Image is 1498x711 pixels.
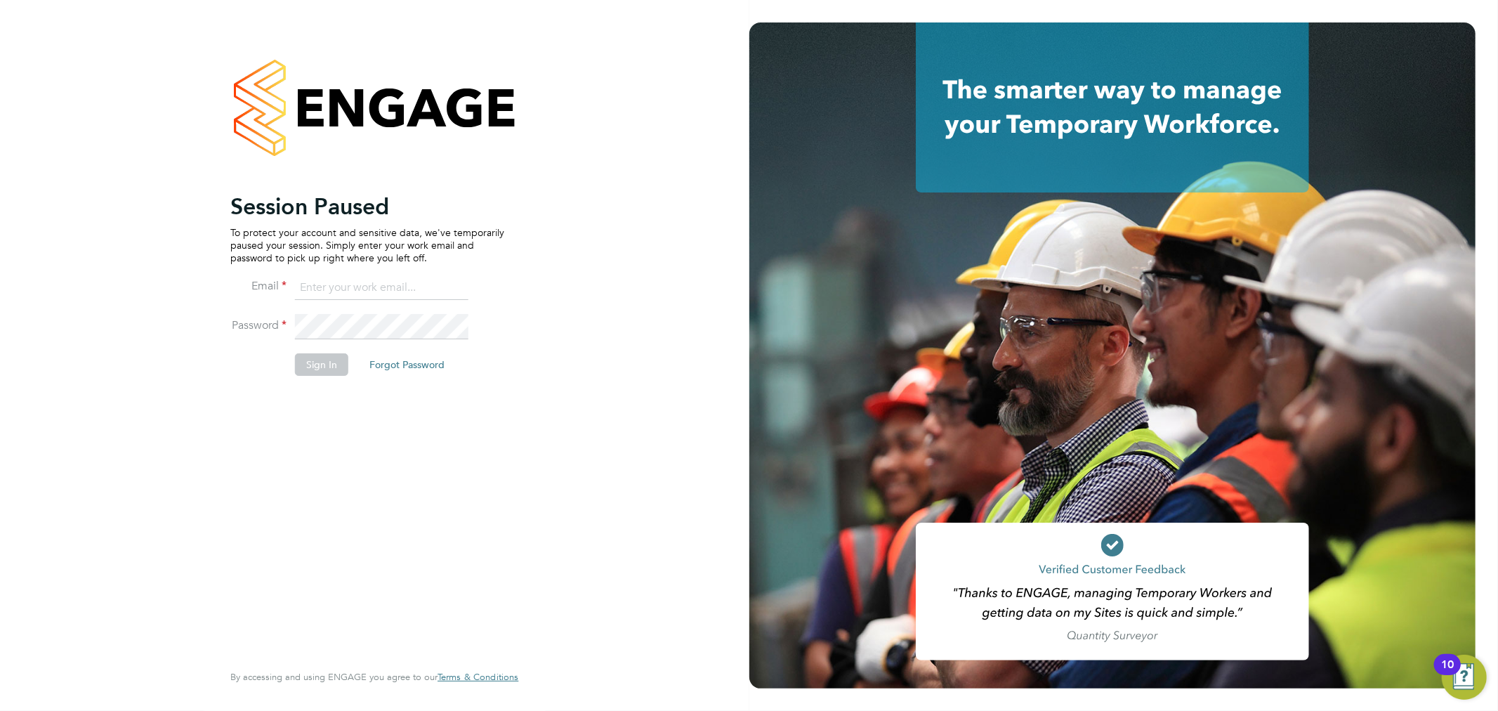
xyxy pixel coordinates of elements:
[295,353,348,376] button: Sign In
[1441,665,1454,683] div: 10
[438,672,518,683] a: Terms & Conditions
[230,318,287,333] label: Password
[230,671,518,683] span: By accessing and using ENGAGE you agree to our
[1442,655,1487,700] button: Open Resource Center, 10 new notifications
[230,226,504,265] p: To protect your account and sensitive data, we've temporarily paused your session. Simply enter y...
[230,279,287,294] label: Email
[358,353,456,376] button: Forgot Password
[438,671,518,683] span: Terms & Conditions
[230,193,504,221] h2: Session Paused
[295,275,468,301] input: Enter your work email...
